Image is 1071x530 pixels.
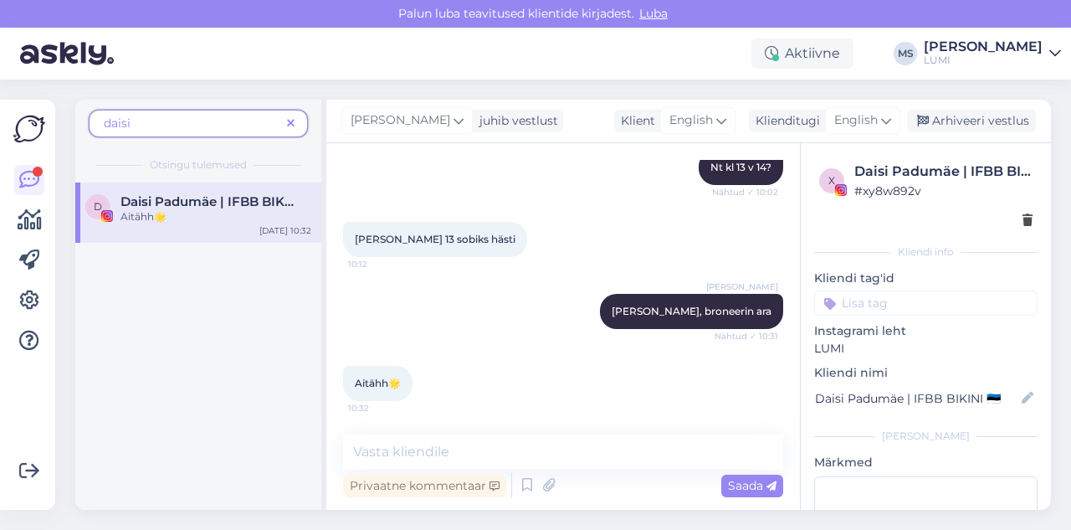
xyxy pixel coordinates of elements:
div: [PERSON_NAME] [924,40,1043,54]
p: Kliendi nimi [814,364,1038,382]
div: [PERSON_NAME] [814,429,1038,444]
div: Klienditugi [749,112,820,130]
input: Lisa nimi [815,389,1018,408]
div: Daisi Padumäe | IFBB BIKINI 🇪🇪 [854,162,1033,182]
span: daisi [104,116,131,131]
span: [PERSON_NAME], broneerin ara [612,305,771,317]
p: Kliendi tag'id [814,270,1038,287]
span: [PERSON_NAME] [351,111,450,130]
div: Aitähh🌟 [120,209,311,224]
div: MS [894,42,917,65]
div: Klient [614,112,655,130]
div: Aktiivne [751,39,853,69]
span: Saada [728,478,776,493]
span: Daisi Padumäe | IFBB BIKINI 🇪🇪 [120,194,295,209]
p: Instagrami leht [814,322,1038,340]
div: Privaatne kommentaar [343,475,506,497]
div: [DATE] 10:32 [259,224,311,237]
span: Otsingu tulemused [150,157,247,172]
span: x [828,174,835,187]
input: Lisa tag [814,291,1038,316]
span: [PERSON_NAME] 13 sobiks hästi [355,233,515,245]
div: juhib vestlust [473,112,558,130]
p: Märkmed [814,454,1038,471]
a: [PERSON_NAME]LUMI [924,40,1061,67]
p: LUMI [814,340,1038,358]
span: Nähtud ✓ 10:31 [715,330,778,342]
span: [PERSON_NAME] [706,280,778,293]
div: LUMI [924,54,1043,67]
span: English [669,111,713,130]
span: Nt kl 13 v 14? [710,161,771,173]
div: # xy8w892v [854,182,1033,200]
span: English [834,111,878,130]
span: 10:32 [348,402,411,414]
span: Nähtud ✓ 10:02 [712,186,778,198]
div: Arhiveeri vestlus [907,110,1036,132]
span: Luba [634,6,673,21]
img: Askly Logo [13,113,45,145]
span: Aitähh🌟 [355,377,401,389]
span: D [94,200,102,213]
div: Kliendi info [814,244,1038,260]
span: 10:12 [348,258,411,270]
